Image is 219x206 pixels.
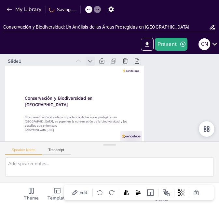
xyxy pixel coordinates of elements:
[35,40,107,131] p: Esta presentación aborda la importancia de las áreas protegidas en [GEOGRAPHIC_DATA], su papel en...
[51,28,102,86] strong: Conservación y Biodiversidad en [GEOGRAPHIC_DATA]
[32,47,96,134] p: Generated with [URL]
[155,38,187,51] button: Present
[148,183,174,206] div: Add charts and graphs
[198,38,210,50] div: C N
[5,4,44,15] button: My Library
[3,22,209,32] input: Insert title
[5,148,42,155] button: Speaker Notes
[162,189,170,197] span: Position
[174,183,200,206] div: Add a table
[70,183,96,206] div: Add text boxes
[24,195,39,202] span: Theme
[44,183,70,206] div: Add ready made slides
[198,38,210,51] button: C N
[141,38,154,51] button: Export to PowerPoint
[78,189,89,196] span: Edit
[42,148,71,155] button: Transcript
[49,6,76,13] div: Saving......
[145,187,156,198] div: Layout
[96,183,122,206] div: Get real-time input from your audience
[122,183,148,206] div: Add images, graphics, shapes or video
[48,195,67,202] span: Template
[18,183,44,206] div: Change the overall theme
